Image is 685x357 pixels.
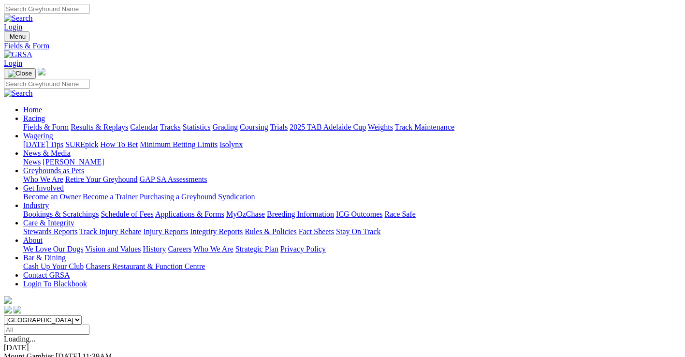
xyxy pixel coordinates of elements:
[23,210,681,219] div: Industry
[10,33,26,40] span: Menu
[79,227,141,236] a: Track Injury Rebate
[23,166,84,175] a: Greyhounds as Pets
[4,23,22,31] a: Login
[143,227,188,236] a: Injury Reports
[168,245,191,253] a: Careers
[23,140,681,149] div: Wagering
[23,158,41,166] a: News
[43,158,104,166] a: [PERSON_NAME]
[143,245,166,253] a: History
[336,227,380,236] a: Stay On Track
[4,4,89,14] input: Search
[4,68,36,79] button: Toggle navigation
[4,14,33,23] img: Search
[23,193,81,201] a: Become an Owner
[280,245,326,253] a: Privacy Policy
[23,227,77,236] a: Stewards Reports
[4,79,89,89] input: Search
[4,325,89,335] input: Select date
[4,306,12,313] img: facebook.svg
[23,175,63,183] a: Who We Are
[140,175,207,183] a: GAP SA Assessments
[65,140,98,149] a: SUREpick
[23,245,681,253] div: About
[4,50,32,59] img: GRSA
[4,59,22,67] a: Login
[183,123,211,131] a: Statistics
[4,42,681,50] a: Fields & Form
[23,184,64,192] a: Get Involved
[23,253,66,262] a: Bar & Dining
[23,227,681,236] div: Care & Integrity
[101,140,138,149] a: How To Bet
[8,70,32,77] img: Close
[155,210,224,218] a: Applications & Forms
[86,262,205,270] a: Chasers Restaurant & Function Centre
[193,245,233,253] a: Who We Are
[213,123,238,131] a: Grading
[23,114,45,122] a: Racing
[4,296,12,304] img: logo-grsa-white.png
[101,210,153,218] a: Schedule of Fees
[160,123,181,131] a: Tracks
[226,210,265,218] a: MyOzChase
[83,193,138,201] a: Become a Trainer
[140,140,218,149] a: Minimum Betting Limits
[4,335,35,343] span: Loading...
[23,158,681,166] div: News & Media
[4,343,681,352] div: [DATE]
[23,236,43,244] a: About
[130,123,158,131] a: Calendar
[395,123,454,131] a: Track Maintenance
[240,123,268,131] a: Coursing
[336,210,382,218] a: ICG Outcomes
[23,201,49,209] a: Industry
[23,175,681,184] div: Greyhounds as Pets
[23,262,681,271] div: Bar & Dining
[65,175,138,183] a: Retire Your Greyhound
[384,210,415,218] a: Race Safe
[140,193,216,201] a: Purchasing a Greyhound
[23,123,69,131] a: Fields & Form
[23,140,63,149] a: [DATE] Tips
[23,262,84,270] a: Cash Up Your Club
[14,306,21,313] img: twitter.svg
[4,89,33,98] img: Search
[299,227,334,236] a: Fact Sheets
[23,105,42,114] a: Home
[23,271,70,279] a: Contact GRSA
[23,210,99,218] a: Bookings & Scratchings
[218,193,255,201] a: Syndication
[23,245,83,253] a: We Love Our Dogs
[219,140,243,149] a: Isolynx
[23,219,74,227] a: Care & Integrity
[23,132,53,140] a: Wagering
[235,245,278,253] a: Strategic Plan
[245,227,297,236] a: Rules & Policies
[290,123,366,131] a: 2025 TAB Adelaide Cup
[270,123,288,131] a: Trials
[4,31,29,42] button: Toggle navigation
[190,227,243,236] a: Integrity Reports
[71,123,128,131] a: Results & Replays
[368,123,393,131] a: Weights
[23,149,71,157] a: News & Media
[38,68,45,75] img: logo-grsa-white.png
[267,210,334,218] a: Breeding Information
[23,123,681,132] div: Racing
[23,193,681,201] div: Get Involved
[23,280,87,288] a: Login To Blackbook
[85,245,141,253] a: Vision and Values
